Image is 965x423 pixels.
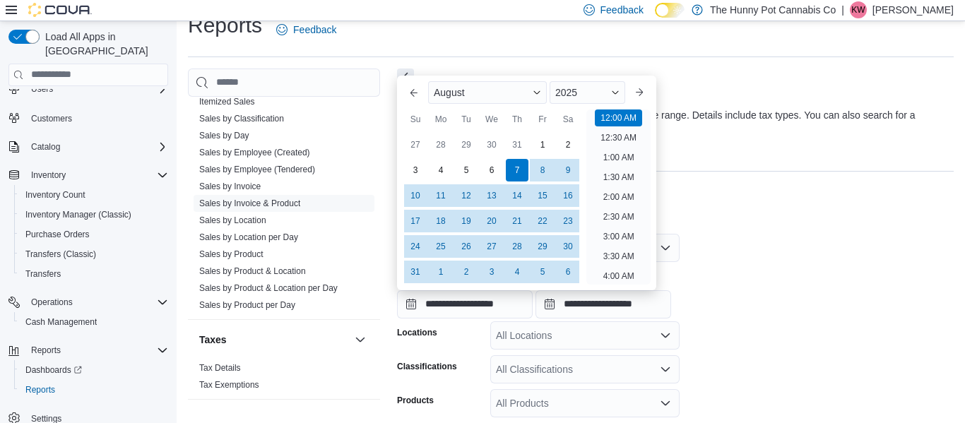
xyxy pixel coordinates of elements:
[199,333,349,347] button: Taxes
[199,147,310,158] span: Sales by Employee (Created)
[31,83,53,95] span: Users
[199,164,315,175] span: Sales by Employee (Tendered)
[14,380,174,400] button: Reports
[506,261,528,283] div: day-4
[25,81,59,97] button: Users
[506,108,528,131] div: Th
[25,167,168,184] span: Inventory
[25,294,168,311] span: Operations
[199,113,284,124] span: Sales by Classification
[25,294,78,311] button: Operations
[25,342,168,359] span: Reports
[25,316,97,328] span: Cash Management
[14,205,174,225] button: Inventory Manager (Classic)
[480,261,503,283] div: day-3
[506,133,528,156] div: day-31
[20,186,168,203] span: Inventory Count
[3,165,174,185] button: Inventory
[434,87,465,98] span: August
[199,283,338,293] a: Sales by Product & Location per Day
[14,360,174,380] a: Dashboards
[199,266,306,276] a: Sales by Product & Location
[404,210,427,232] div: day-17
[557,261,579,283] div: day-6
[595,129,642,146] li: 12:30 AM
[14,225,174,244] button: Purchase Orders
[199,380,259,390] a: Tax Exemptions
[31,297,73,308] span: Operations
[199,96,255,107] span: Itemized Sales
[20,226,168,243] span: Purchase Orders
[455,159,478,181] div: day-5
[3,137,174,157] button: Catalog
[199,266,306,277] span: Sales by Product & Location
[397,361,457,372] label: Classifications
[506,159,528,181] div: day-7
[25,342,66,359] button: Reports
[199,181,261,191] a: Sales by Invoice
[428,81,547,104] div: Button. Open the month selector. August is currently selected.
[199,181,261,192] span: Sales by Invoice
[557,133,579,156] div: day-2
[506,184,528,207] div: day-14
[586,109,651,285] ul: Time
[199,215,266,226] span: Sales by Location
[25,209,131,220] span: Inventory Manager (Classic)
[199,362,241,374] span: Tax Details
[455,184,478,207] div: day-12
[535,290,671,318] input: Press the down key to open a popover containing a calendar.
[25,229,90,240] span: Purchase Orders
[25,189,85,201] span: Inventory Count
[3,107,174,128] button: Customers
[404,159,427,181] div: day-3
[455,235,478,258] div: day-26
[430,261,452,283] div: day-1
[404,235,427,258] div: day-24
[199,215,266,225] a: Sales by Location
[598,208,640,225] li: 2:30 AM
[710,1,836,18] p: The Hunny Pot Cannabis Co
[403,81,425,104] button: Previous Month
[20,206,137,223] a: Inventory Manager (Classic)
[28,3,92,17] img: Cova
[455,210,478,232] div: day-19
[20,314,102,330] a: Cash Management
[20,362,88,379] a: Dashboards
[20,381,61,398] a: Reports
[188,359,380,399] div: Taxes
[199,299,295,311] span: Sales by Product per Day
[199,97,255,107] a: Itemized Sales
[600,3,644,17] span: Feedback
[20,246,168,263] span: Transfers (Classic)
[455,133,478,156] div: day-29
[598,228,640,245] li: 3:00 AM
[20,266,66,282] a: Transfers
[14,312,174,332] button: Cash Management
[20,266,168,282] span: Transfers
[199,232,298,243] span: Sales by Location per Day
[841,1,844,18] p: |
[660,330,671,341] button: Open list of options
[31,141,60,153] span: Catalog
[199,249,264,259] a: Sales by Product
[271,16,342,44] a: Feedback
[199,333,227,347] h3: Taxes
[25,268,61,280] span: Transfers
[199,232,298,242] a: Sales by Location per Day
[430,235,452,258] div: day-25
[25,110,78,127] a: Customers
[25,167,71,184] button: Inventory
[660,364,671,375] button: Open list of options
[14,185,174,205] button: Inventory Count
[455,108,478,131] div: Tu
[293,23,336,37] span: Feedback
[598,149,640,166] li: 1:00 AM
[20,186,91,203] a: Inventory Count
[199,282,338,294] span: Sales by Product & Location per Day
[3,340,174,360] button: Reports
[25,109,168,126] span: Customers
[14,264,174,284] button: Transfers
[480,184,503,207] div: day-13
[199,198,300,209] span: Sales by Invoice & Product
